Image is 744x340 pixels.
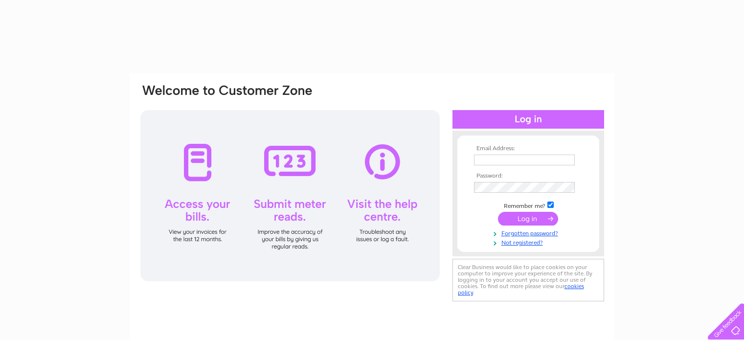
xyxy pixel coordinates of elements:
th: Email Address: [472,145,585,152]
th: Password: [472,173,585,180]
a: Forgotten password? [474,228,585,237]
td: Remember me? [472,200,585,210]
input: Submit [498,212,558,226]
a: cookies policy [458,283,584,296]
div: Clear Business would like to place cookies on your computer to improve your experience of the sit... [452,259,604,301]
a: Not registered? [474,237,585,247]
